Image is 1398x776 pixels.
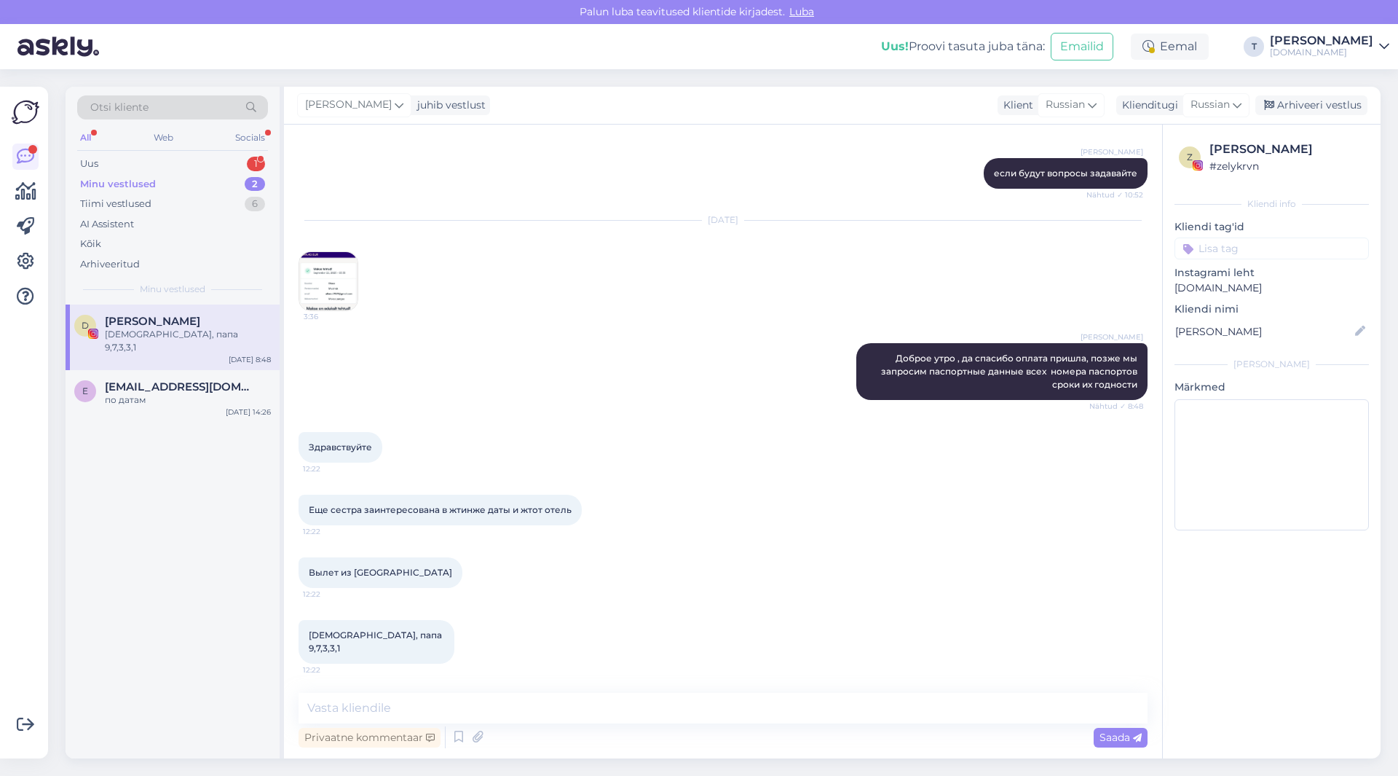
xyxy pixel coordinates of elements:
p: Instagrami leht [1174,265,1369,281]
div: Tiimi vestlused [80,197,151,211]
span: Diana Maistruk [105,315,200,328]
div: Arhiveeritud [80,257,140,272]
span: 12:22 [303,589,358,600]
span: 12:22 [303,665,358,675]
span: Russian [1046,97,1085,113]
div: Privaatne kommentaar [299,728,441,748]
input: Lisa nimi [1175,324,1352,340]
div: T [1244,36,1264,57]
div: по датам [105,393,271,407]
div: Arhiveeri vestlus [1255,95,1367,115]
div: Uus [80,157,98,171]
div: Kõik [80,237,101,251]
div: Eemal [1131,34,1209,60]
span: 3:36 [304,311,358,322]
span: Еще сестра заинтересована в жтинже даты и жтот отель [309,504,572,515]
div: All [77,128,94,147]
span: Nähtud ✓ 10:52 [1086,189,1143,200]
div: Socials [232,128,268,147]
span: E [82,385,88,396]
span: Nähtud ✓ 8:48 [1089,401,1143,412]
div: AI Assistent [80,217,134,232]
b: Uus! [881,39,909,53]
span: Otsi kliente [90,100,149,115]
img: Attachment [299,252,358,310]
p: Märkmed [1174,380,1369,395]
span: D [82,320,89,331]
div: juhib vestlust [411,98,486,113]
div: 6 [245,197,265,211]
div: [PERSON_NAME] [1270,35,1373,47]
span: Вылет из [GEOGRAPHIC_DATA] [309,567,452,578]
span: Russian [1190,97,1230,113]
button: Emailid [1051,33,1113,60]
div: [PERSON_NAME] [1209,141,1365,158]
span: Доброе утро , да спасибо оплата пришла, позже мы запросим паспортные данные всех номера паспортов... [881,353,1142,390]
a: [PERSON_NAME][DOMAIN_NAME] [1270,35,1389,58]
div: [DATE] 8:48 [229,354,271,365]
div: Minu vestlused [80,177,156,192]
div: [DEMOGRAPHIC_DATA], папа 9,7,3,3,1 [105,328,271,354]
div: Proovi tasuta juba täna: [881,38,1045,55]
p: Kliendi nimi [1174,302,1369,317]
div: 1 [247,157,265,171]
img: Askly Logo [12,98,39,126]
div: Klient [998,98,1033,113]
span: 12:22 [303,526,358,537]
input: Lisa tag [1174,238,1369,259]
div: [PERSON_NAME] [1174,358,1369,371]
span: 12:22 [303,463,358,474]
span: Luba [785,5,818,18]
span: [PERSON_NAME] [305,97,392,113]
span: Saada [1099,731,1142,744]
div: [DOMAIN_NAME] [1270,47,1373,58]
p: [DOMAIN_NAME] [1174,281,1369,296]
div: Kliendi info [1174,197,1369,211]
div: [DATE] 14:26 [226,407,271,418]
span: [PERSON_NAME] [1081,332,1143,342]
span: Здравствуйте [309,442,372,452]
div: Klienditugi [1116,98,1178,113]
span: если будут вопросы задавайте [994,168,1137,179]
span: EvgeniyaEseniya2018@gmail.com [105,380,256,393]
p: Kliendi tag'id [1174,219,1369,235]
div: # zelykrvn [1209,158,1365,174]
span: z [1187,152,1193,162]
div: Web [151,128,176,147]
div: [DATE] [299,213,1148,227]
span: [PERSON_NAME] [1081,146,1143,157]
span: Minu vestlused [140,283,205,296]
div: 2 [245,177,265,192]
span: [DEMOGRAPHIC_DATA], папа 9,7,3,3,1 [309,630,444,654]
